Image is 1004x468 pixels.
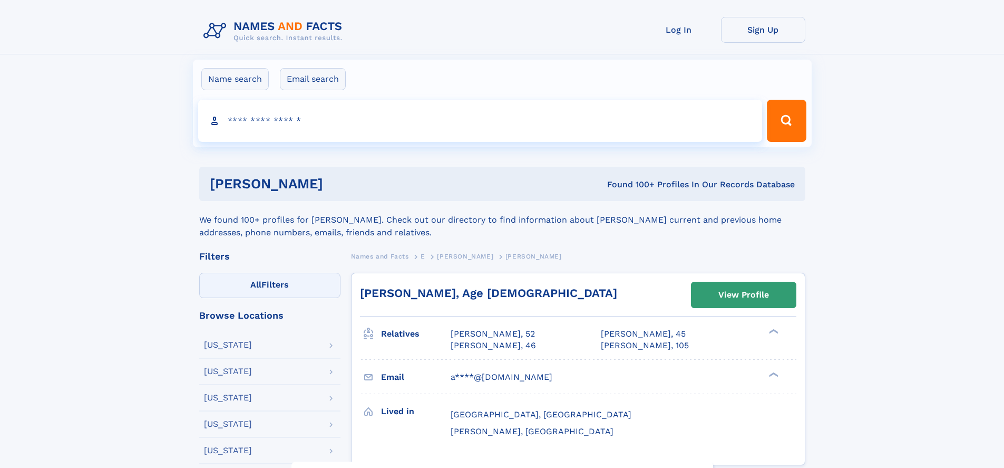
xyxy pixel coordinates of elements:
[421,250,425,263] a: E
[721,17,805,43] a: Sign Up
[360,286,617,300] a: [PERSON_NAME], Age [DEMOGRAPHIC_DATA]
[505,253,562,260] span: [PERSON_NAME]
[280,68,346,90] label: Email search
[637,17,721,43] a: Log In
[199,17,351,45] img: Logo Names and Facts
[451,409,631,419] span: [GEOGRAPHIC_DATA], [GEOGRAPHIC_DATA]
[199,201,805,239] div: We found 100+ profiles for [PERSON_NAME]. Check out our directory to find information about [PERS...
[437,250,493,263] a: [PERSON_NAME]
[199,252,340,261] div: Filters
[767,100,806,142] button: Search Button
[451,340,536,351] a: [PERSON_NAME], 46
[199,273,340,298] label: Filters
[691,282,796,308] a: View Profile
[204,420,252,428] div: [US_STATE]
[204,394,252,402] div: [US_STATE]
[250,280,261,290] span: All
[465,179,795,190] div: Found 100+ Profiles In Our Records Database
[204,446,252,455] div: [US_STATE]
[201,68,269,90] label: Name search
[601,340,689,351] a: [PERSON_NAME], 105
[766,328,779,335] div: ❯
[204,367,252,376] div: [US_STATE]
[381,403,451,421] h3: Lived in
[451,328,535,340] a: [PERSON_NAME], 52
[437,253,493,260] span: [PERSON_NAME]
[766,371,779,378] div: ❯
[199,311,340,320] div: Browse Locations
[601,328,686,340] a: [PERSON_NAME], 45
[351,250,409,263] a: Names and Facts
[204,341,252,349] div: [US_STATE]
[198,100,763,142] input: search input
[210,177,465,190] h1: [PERSON_NAME]
[381,325,451,343] h3: Relatives
[718,283,769,307] div: View Profile
[421,253,425,260] span: E
[451,426,613,436] span: [PERSON_NAME], [GEOGRAPHIC_DATA]
[381,368,451,386] h3: Email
